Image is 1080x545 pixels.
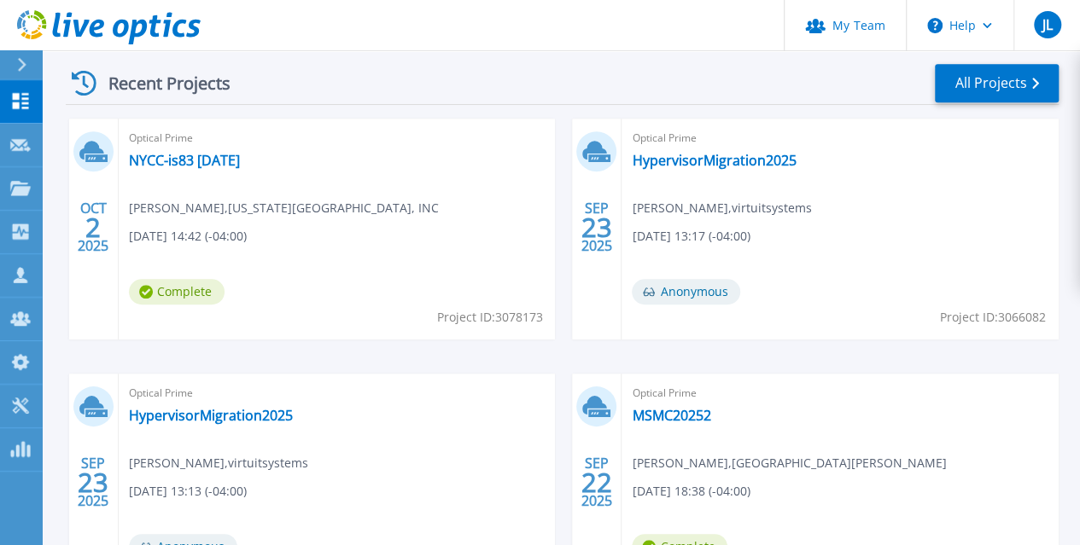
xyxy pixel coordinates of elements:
span: [DATE] 13:17 (-04:00) [632,227,750,246]
a: HypervisorMigration2025 [632,152,796,169]
a: All Projects [935,64,1059,102]
div: Recent Projects [66,62,254,104]
div: OCT 2025 [77,196,109,258]
span: [PERSON_NAME] , virtuitsystems [632,199,811,217]
div: SEP 2025 [77,451,109,513]
a: MSMC20252 [632,407,710,424]
span: [DATE] 13:13 (-04:00) [129,482,247,501]
span: [DATE] 18:38 (-04:00) [632,482,750,501]
div: SEP 2025 [581,451,613,513]
span: Project ID: 3078173 [436,308,542,327]
span: [PERSON_NAME] , [GEOGRAPHIC_DATA][PERSON_NAME] [632,454,946,473]
span: 2 [85,220,101,235]
span: Optical Prime [632,384,1048,403]
span: 23 [581,220,612,235]
span: 22 [581,475,612,490]
span: Project ID: 3066082 [940,308,1046,327]
span: JL [1042,18,1052,32]
span: Anonymous [632,279,740,304]
span: Optical Prime [632,129,1048,148]
span: Optical Prime [129,129,546,148]
span: [DATE] 14:42 (-04:00) [129,227,247,246]
div: SEP 2025 [581,196,613,258]
span: [PERSON_NAME] , virtuitsystems [129,454,308,473]
span: [PERSON_NAME] , [US_STATE][GEOGRAPHIC_DATA], INC [129,199,439,217]
span: 23 [78,475,108,490]
span: Optical Prime [129,384,546,403]
a: NYCC-is83 [DATE] [129,152,240,169]
span: Complete [129,279,225,304]
a: HypervisorMigration2025 [129,407,293,424]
